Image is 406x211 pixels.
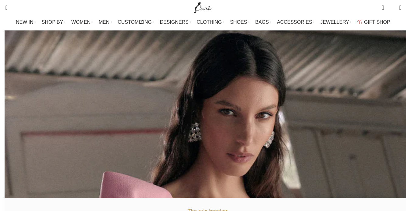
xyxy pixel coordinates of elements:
[357,20,362,24] img: GiftBag
[197,16,224,28] a: CLOTHING
[320,19,349,25] span: JEWELLERY
[71,19,91,25] span: WOMEN
[2,16,404,28] div: Main navigation
[389,2,395,14] div: My Wishlist
[2,2,8,14] a: Search
[160,16,191,28] a: DESIGNERS
[277,16,314,28] a: ACCESSORIES
[193,5,213,10] a: Site logo
[16,19,33,25] span: NEW IN
[99,16,112,28] a: MEN
[357,16,390,28] a: GIFT SHOP
[390,6,394,11] span: 0
[255,16,271,28] a: BAGS
[42,16,65,28] a: SHOP BY
[277,19,312,25] span: ACCESSORIES
[99,19,110,25] span: MEN
[118,16,154,28] a: CUSTOMIZING
[230,19,247,25] span: SHOES
[160,19,189,25] span: DESIGNERS
[197,19,222,25] span: CLOTHING
[255,19,269,25] span: BAGS
[320,16,351,28] a: JEWELLERY
[118,19,152,25] span: CUSTOMIZING
[364,19,390,25] span: GIFT SHOP
[230,16,249,28] a: SHOES
[379,2,387,14] a: 0
[71,16,93,28] a: WOMEN
[382,3,387,8] span: 0
[42,19,63,25] span: SHOP BY
[16,16,36,28] a: NEW IN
